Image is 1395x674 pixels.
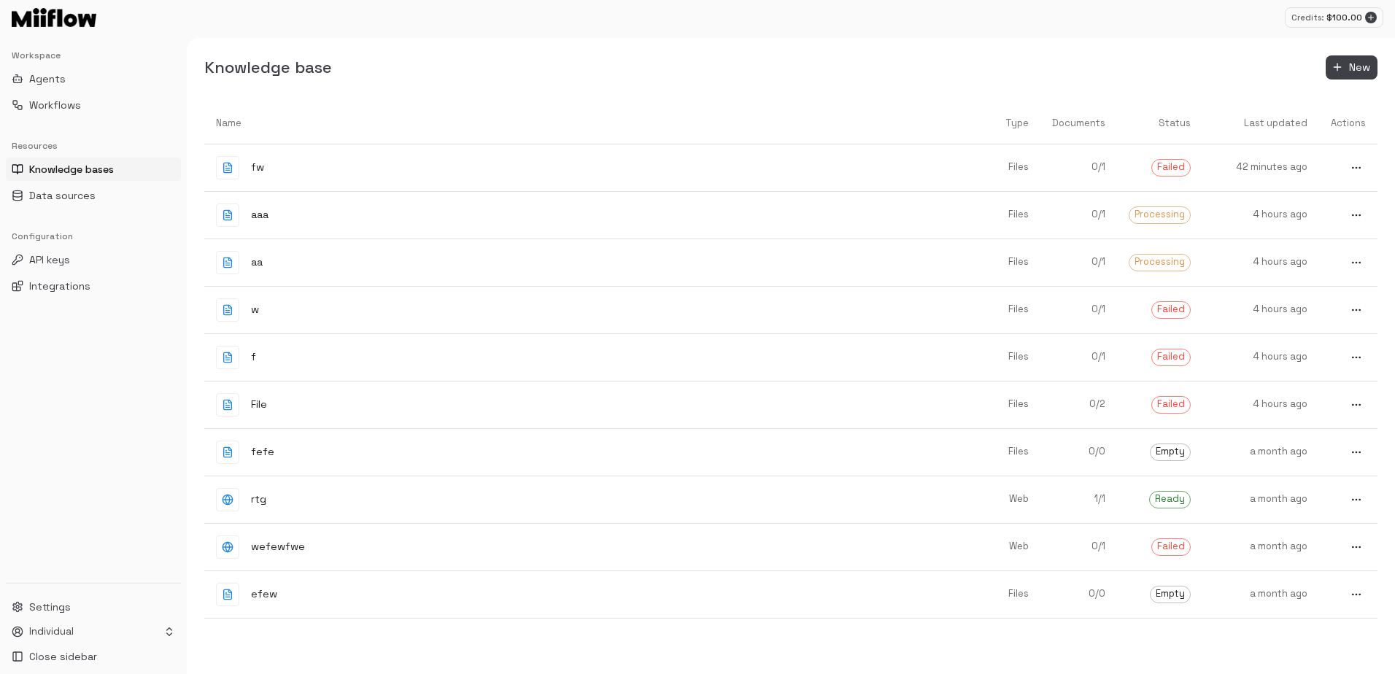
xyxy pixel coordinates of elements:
[251,349,256,365] p: f
[979,160,1029,174] p: Files
[1040,528,1117,565] a: 0/1
[1040,103,1117,144] th: Documents
[1040,576,1117,613] a: 0/0
[1349,58,1370,77] span: New
[1202,149,1319,186] a: 42 minutes ago
[979,350,1029,364] p: Files
[1326,55,1377,80] button: New
[1214,208,1307,222] p: 4 hours ago
[1319,526,1377,568] a: more
[1117,195,1202,236] a: Processing
[251,444,274,460] p: fefe
[1152,303,1190,317] span: Failed
[6,274,181,298] button: Integrations
[979,255,1029,269] p: Files
[1319,336,1377,379] a: more
[979,492,1029,506] p: Web
[1052,492,1105,506] p: 1 / 1
[6,158,181,181] button: Knowledge bases
[1319,479,1377,521] a: more
[204,103,967,144] th: Name
[1214,398,1307,411] p: 4 hours ago
[1202,291,1319,328] a: 4 hours ago
[1202,433,1319,470] a: a month ago
[1319,573,1377,616] a: more
[1052,350,1105,364] p: 0 / 1
[1347,585,1366,604] button: more
[1052,255,1105,269] p: 0 / 1
[29,649,97,664] span: Close sidebar
[251,255,263,270] p: aa
[29,252,70,267] span: API keys
[251,160,264,175] p: fw
[1040,196,1117,233] a: 0/1
[6,248,181,271] button: API keys
[204,239,967,286] a: aa
[6,93,181,117] button: Workflows
[1052,540,1105,554] p: 0 / 1
[967,244,1040,281] a: Files
[6,645,181,668] button: Close sidebar
[1319,103,1377,144] th: Actions
[1319,431,1377,473] a: more
[1117,103,1202,144] th: Status
[1117,242,1202,283] a: Processing
[1117,147,1202,188] a: Failed
[1052,208,1105,222] p: 0 / 1
[1151,445,1190,459] span: Empty
[204,192,967,239] a: aaa
[6,184,181,207] button: Data sources
[1202,528,1319,565] a: a month ago
[979,540,1029,554] p: Web
[979,587,1029,601] p: Files
[29,600,71,614] span: Settings
[1291,12,1323,24] p: Credits:
[1152,398,1190,411] span: Failed
[29,98,81,112] span: Workflows
[29,279,90,293] span: Integrations
[967,103,1040,144] th: Type
[1052,587,1105,601] p: 0 / 0
[1202,338,1319,376] a: 4 hours ago
[1214,255,1307,269] p: 4 hours ago
[6,134,181,158] div: Resources
[1347,158,1366,177] button: more
[251,302,259,317] p: w
[1040,291,1117,328] a: 0/1
[204,144,967,191] a: fw
[1319,289,1377,331] a: more
[979,445,1029,459] p: Files
[1202,386,1319,423] a: 4 hours ago
[1129,208,1190,222] span: Processing
[6,621,181,642] button: Individual
[1214,303,1307,317] p: 4 hours ago
[12,8,96,27] img: Logo
[979,303,1029,317] p: Files
[29,188,96,203] span: Data sources
[1347,301,1366,319] button: more
[6,67,181,90] button: Agents
[1347,538,1366,557] button: more
[204,476,967,523] a: rtg
[1202,244,1319,281] a: 4 hours ago
[204,524,967,570] a: wefewfwe
[1040,386,1117,423] a: 0/2
[204,334,967,381] a: f
[967,433,1040,470] a: Files
[1214,540,1307,554] p: a month ago
[1214,587,1307,601] p: a month ago
[1214,160,1307,174] p: 42 minutes ago
[1052,303,1105,317] p: 0 / 1
[204,57,332,78] h5: Knowledge base
[204,381,967,428] a: File
[1040,433,1117,470] a: 0/0
[1347,253,1366,272] button: more
[1150,492,1190,506] span: Ready
[1152,540,1190,554] span: Failed
[1117,479,1202,520] a: Ready
[251,539,305,554] p: wefewfwe
[979,398,1029,411] p: Files
[251,207,268,222] p: aaa
[979,208,1029,222] p: Files
[967,528,1040,565] a: Web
